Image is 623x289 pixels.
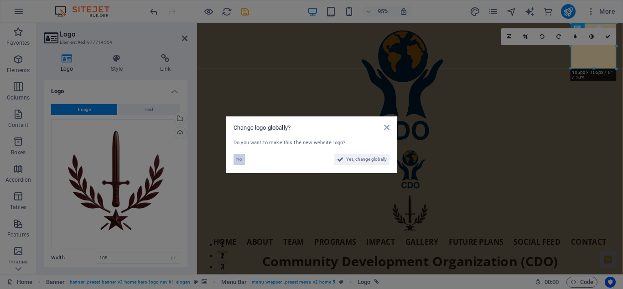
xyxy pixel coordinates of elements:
div: Do you want to make this the new website logo? [234,139,389,147]
button: 2 [21,251,32,253]
button: 1 [21,240,32,242]
button: No [234,154,245,165]
span: Yes, change globally [346,154,387,165]
span: No [236,154,242,165]
span: Change logo globally? [234,124,291,131]
button: Yes, change globally [334,154,389,165]
button: 1 [21,228,32,230]
button: 3 [21,263,32,265]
